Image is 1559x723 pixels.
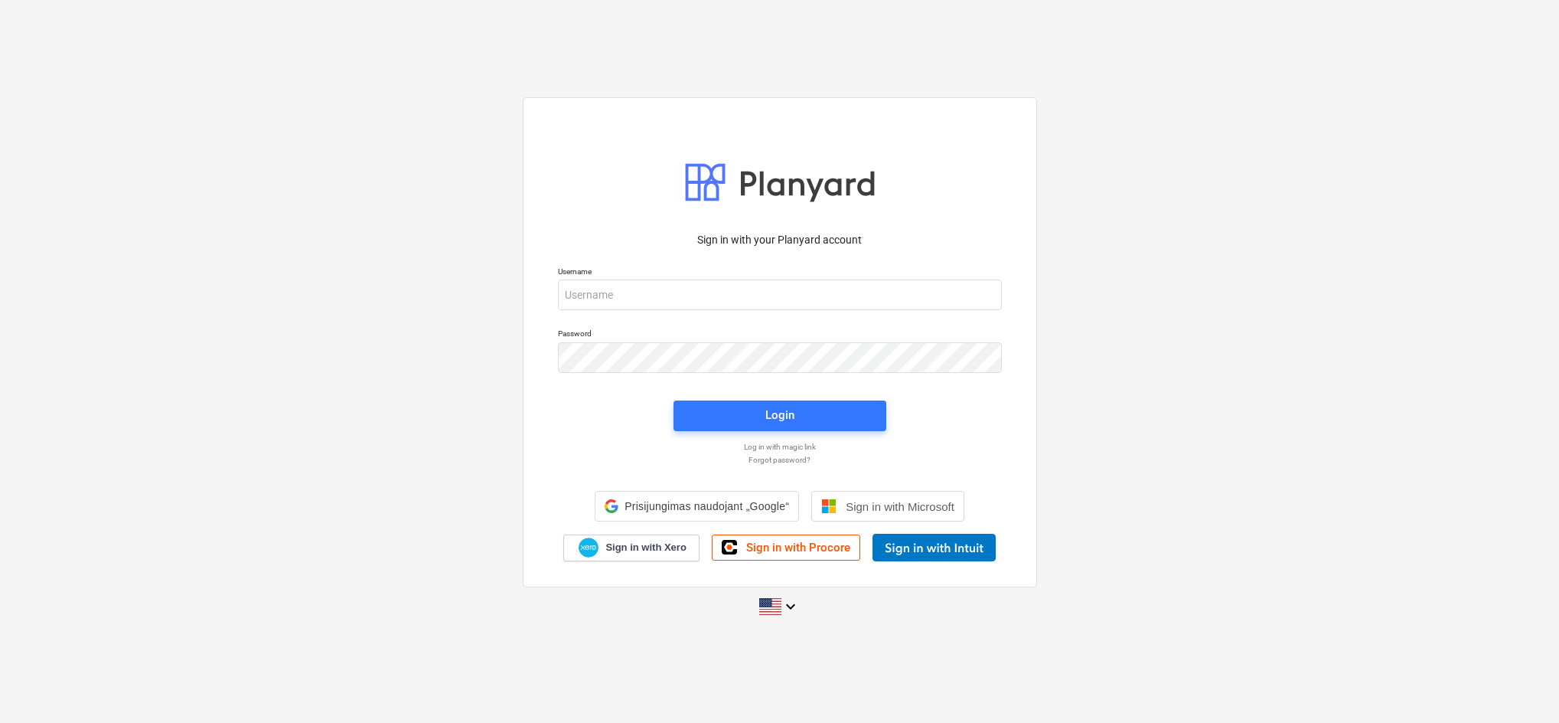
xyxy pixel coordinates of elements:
[821,499,837,514] img: Microsoft logo
[558,232,1002,248] p: Sign in with your Planyard account
[558,267,1002,280] p: Username
[595,491,799,522] div: Prisijungimas naudojant „Google“
[712,535,860,561] a: Sign in with Procore
[558,329,1002,342] p: Password
[746,541,850,555] span: Sign in with Procore
[625,500,789,512] span: Prisijungimas naudojant „Google“
[674,401,886,431] button: Login
[558,280,1002,310] input: Username
[579,538,598,558] img: Xero logo
[765,405,794,425] div: Login
[846,500,954,513] span: Sign in with Microsoft
[605,541,686,555] span: Sign in with Xero
[781,597,800,616] i: keyboard_arrow_down
[563,535,700,561] a: Sign in with Xero
[550,442,1009,452] a: Log in with magic link
[550,455,1009,465] a: Forgot password?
